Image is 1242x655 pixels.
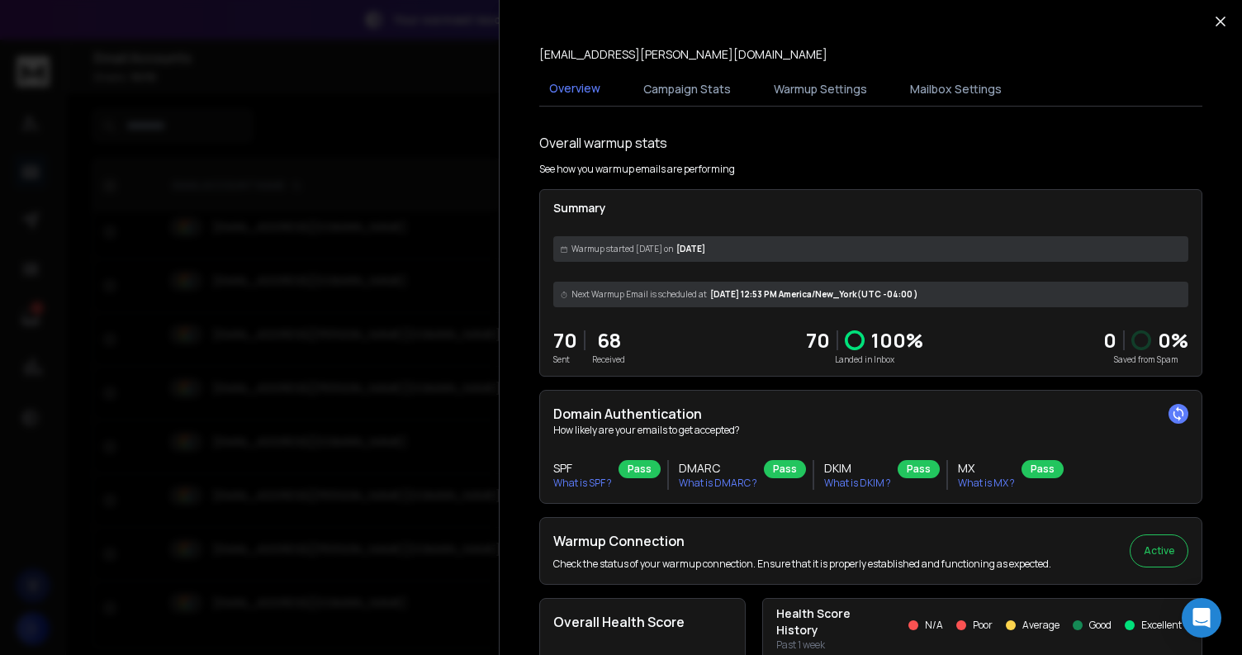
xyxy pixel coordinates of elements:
[1103,354,1188,366] p: Saved from Spam
[633,71,741,107] button: Campaign Stats
[824,460,891,477] h3: DKIM
[958,460,1015,477] h3: MX
[806,327,830,354] p: 70
[592,327,625,354] p: 68
[553,424,1188,437] p: How likely are your emails to get accepted?
[553,354,577,366] p: Sent
[553,200,1188,216] p: Summary
[571,288,707,301] span: Next Warmup Email is scheduled at
[824,477,891,490] p: What is DKIM ?
[973,619,993,632] p: Poor
[1141,619,1182,632] p: Excellent
[1182,598,1221,638] div: Open Intercom Messenger
[871,327,923,354] p: 100 %
[679,460,757,477] h3: DMARC
[539,133,667,153] h1: Overall warmup stats
[553,404,1188,424] h2: Domain Authentication
[776,605,875,638] p: Health Score History
[553,558,1051,571] p: Check the status of your warmup connection. Ensure that it is properly established and functionin...
[900,71,1012,107] button: Mailbox Settings
[571,243,673,255] span: Warmup started [DATE] on
[776,638,875,652] p: Past 1 week
[925,619,943,632] p: N/A
[539,46,827,63] p: [EMAIL_ADDRESS][PERSON_NAME][DOMAIN_NAME]
[1103,326,1116,354] strong: 0
[539,163,735,176] p: See how you warmup emails are performing
[619,460,661,478] div: Pass
[1130,534,1188,567] button: Active
[553,460,612,477] h3: SPF
[592,354,625,366] p: Received
[539,70,610,108] button: Overview
[553,531,1051,551] h2: Warmup Connection
[1089,619,1112,632] p: Good
[553,282,1188,307] div: [DATE] 12:53 PM America/New_York (UTC -04:00 )
[1022,619,1059,632] p: Average
[553,612,732,632] h2: Overall Health Score
[806,354,923,366] p: Landed in Inbox
[553,236,1188,262] div: [DATE]
[1022,460,1064,478] div: Pass
[1158,327,1188,354] p: 0 %
[679,477,757,490] p: What is DMARC ?
[898,460,940,478] div: Pass
[553,327,577,354] p: 70
[958,477,1015,490] p: What is MX ?
[764,71,877,107] button: Warmup Settings
[764,460,806,478] div: Pass
[553,477,612,490] p: What is SPF ?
